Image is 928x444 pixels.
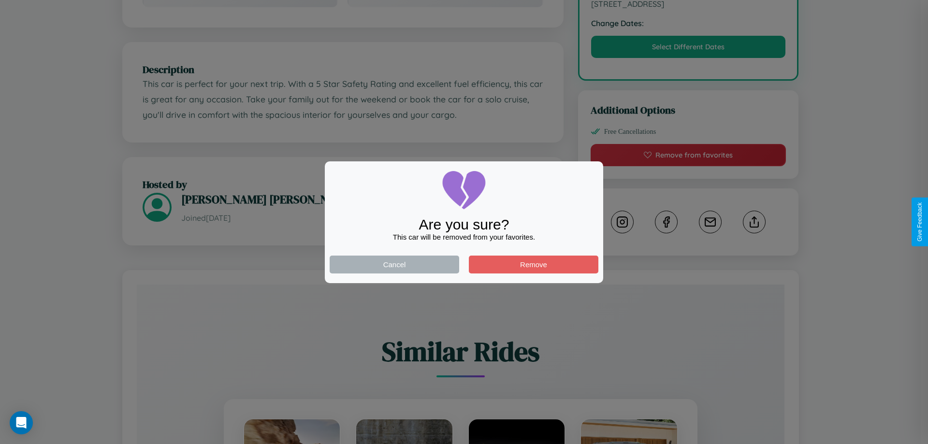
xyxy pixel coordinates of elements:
div: Are you sure? [330,216,598,233]
img: broken-heart [440,166,488,215]
div: Give Feedback [916,202,923,242]
button: Remove [469,256,598,273]
button: Cancel [330,256,459,273]
div: Open Intercom Messenger [10,411,33,434]
div: This car will be removed from your favorites. [330,233,598,241]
